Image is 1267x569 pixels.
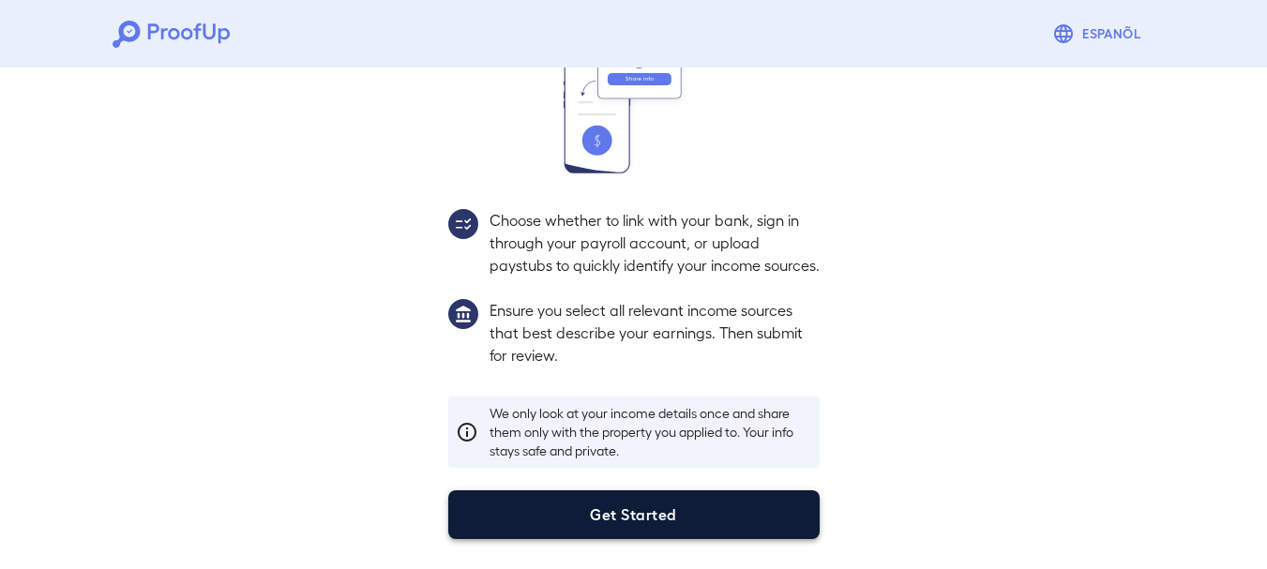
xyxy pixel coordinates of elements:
[490,404,812,460] p: We only look at your income details once and share them only with the property you applied to. Yo...
[448,299,478,329] img: group1.svg
[564,38,704,173] img: transfer_money.svg
[448,209,478,239] img: group2.svg
[448,490,820,539] button: Get Started
[490,209,820,277] p: Choose whether to link with your bank, sign in through your payroll account, or upload paystubs t...
[490,299,820,367] p: Ensure you select all relevant income sources that best describe your earnings. Then submit for r...
[1045,15,1154,52] button: Espanõl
